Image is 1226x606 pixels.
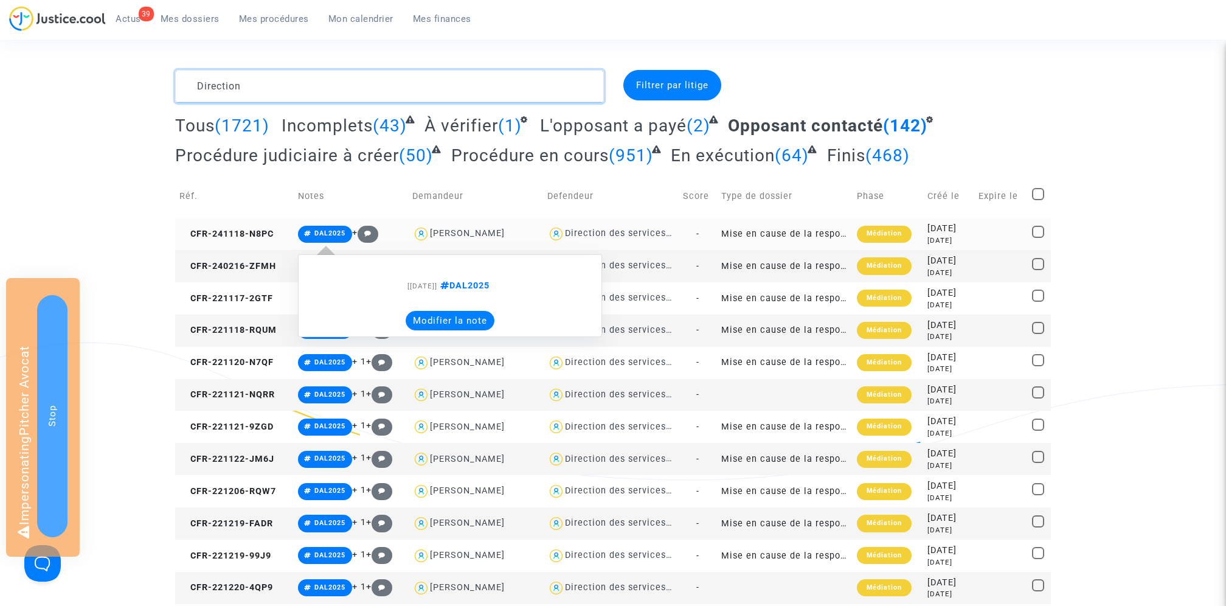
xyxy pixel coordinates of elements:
span: DAL2025 [314,454,345,462]
iframe: Help Scout Beacon - Open [24,545,61,582]
td: Expire le [974,175,1028,218]
img: icon-user.svg [412,386,430,404]
span: + 1 [352,485,366,495]
td: Mise en cause de la responsabilité de l'Etat pour lenteur excessive de la Justice (sans requête) [717,218,852,250]
td: Mise en cause de la responsabilité de l'Etat pour lenteur excessive de la Justice (sans requête) [717,443,852,475]
span: + 1 [352,420,366,431]
div: [DATE] [927,447,971,461]
td: Mise en cause de la responsabilité de l'Etat pour lenteur excessive de la Justice (sans requête) [717,540,852,572]
span: (468) [865,145,910,165]
span: + [366,420,392,431]
td: Créé le [923,175,975,218]
td: Mise en cause de la responsabilité de l'Etat pour lenteur excessive de la Justice (sans requête) [717,347,852,379]
div: [DATE] [927,235,971,246]
span: Mes procédures [239,13,309,24]
span: (1721) [215,116,269,136]
span: - [696,454,699,464]
span: + [366,453,392,463]
span: - [696,293,699,304]
div: Direction des services judiciaires du Ministère de la Justice - Bureau FIP4 [565,518,902,528]
div: [DATE] [927,319,971,332]
div: [PERSON_NAME] [430,228,505,239]
div: Médiation [857,515,912,532]
div: [DATE] [927,525,971,535]
div: [DATE] [927,557,971,568]
div: Direction des services judiciaires du Ministère de la Justice - Bureau FIP4 [565,389,902,400]
a: Mes dossiers [151,10,229,28]
span: CFR-221219-FADR [179,518,273,529]
span: L'opposant a payé [540,116,687,136]
span: CFR-221122-JM6J [179,454,274,464]
td: Notes [294,175,408,218]
span: DAL2025 [437,280,490,291]
div: [PERSON_NAME] [430,550,505,560]
a: Mon calendrier [319,10,403,28]
div: [DATE] [927,287,971,300]
img: icon-user.svg [547,225,565,243]
div: [DATE] [927,222,971,235]
span: CFR-221206-RQW7 [179,486,276,496]
span: DAL2025 [314,519,345,527]
div: Direction des services judiciaires du Ministère de la Justice - Bureau FIP4 [565,550,902,560]
span: Incomplets [282,116,373,136]
div: [DATE] [927,428,971,439]
span: + [352,228,378,238]
div: [DATE] [927,332,971,342]
img: icon-user.svg [412,547,430,565]
span: Tous [175,116,215,136]
span: DAL2025 [314,583,345,591]
img: icon-user.svg [547,579,565,597]
span: (64) [775,145,809,165]
div: Direction des services judiciaires du Ministère de la Justice - Bureau FIP4 [565,486,902,496]
div: Médiation [857,547,912,564]
span: + [366,582,392,592]
div: Médiation [857,354,912,371]
div: Médiation [857,419,912,436]
img: icon-user.svg [547,418,565,436]
span: CFR-221117-2GTF [179,293,273,304]
span: Mon calendrier [328,13,393,24]
div: [DATE] [927,364,971,374]
span: CFR-221121-NQRR [179,389,275,400]
div: [DATE] [927,351,971,364]
span: DAL2025 [314,487,345,495]
span: - [696,325,699,335]
td: Réf. [175,175,294,218]
span: - [696,486,699,496]
span: DAL2025 [314,422,345,430]
span: Procédure en cours [451,145,609,165]
span: CFR-221120-N7QF [179,357,274,367]
button: Modifier la note [406,311,494,330]
div: Direction des services judiciaires du Ministère de la Justice - Bureau FIP4 [565,582,902,593]
div: [PERSON_NAME] [430,582,505,593]
span: Actus [116,13,141,24]
div: Médiation [857,451,912,468]
span: CFR-240216-ZFMH [179,261,276,271]
img: icon-user.svg [547,450,565,468]
span: + [366,517,392,528]
span: (142) [883,116,927,136]
div: Direction des services judiciaires du Ministère de la Justice - Bureau FIP4 [565,228,902,239]
span: + [366,485,392,495]
img: icon-user.svg [412,450,430,468]
span: CFR-241118-N8PC [179,229,274,239]
span: + 1 [352,389,366,399]
div: [DATE] [927,415,971,428]
span: - [696,422,699,432]
span: - [696,518,699,529]
div: [DATE] [927,576,971,590]
div: [PERSON_NAME] [430,389,505,400]
img: jc-logo.svg [9,6,106,31]
div: Médiation [857,322,912,339]
td: Type de dossier [717,175,852,218]
span: Procédure judiciaire à créer [175,145,399,165]
span: - [696,582,699,593]
span: CFR-221220-4QP9 [179,582,273,593]
div: [PERSON_NAME] [430,357,505,367]
span: - [696,551,699,561]
span: + [366,549,392,560]
span: + [366,389,392,399]
div: Médiation [857,290,912,307]
span: Opposant contacté [728,116,883,136]
span: - [696,357,699,367]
